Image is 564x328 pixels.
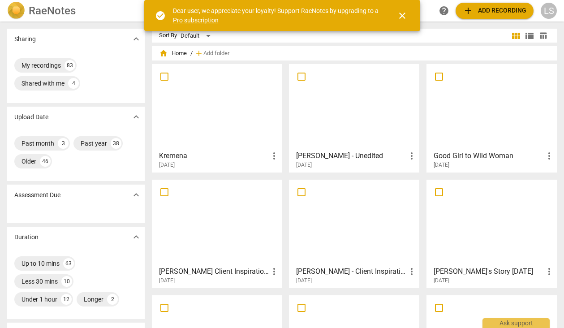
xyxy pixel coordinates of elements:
button: LS [541,3,557,19]
span: add [463,5,474,16]
span: table_chart [539,31,547,40]
h3: Andrea Petrut Client Inspiration - Vocal Video [159,266,269,277]
a: Pro subscription [173,17,219,24]
span: expand_more [131,112,142,122]
a: [PERSON_NAME]'s Story [DATE][DATE] [430,183,554,284]
div: Dear user, we appreciate your loyalty! Support RaeNotes by upgrading to a [173,6,381,25]
a: [PERSON_NAME] - Client Inspiration - v4[DATE] [292,183,416,284]
a: Kremena[DATE] [155,67,279,168]
h3: Lauri's Story 7-7-25 [434,266,544,277]
span: expand_more [131,232,142,242]
div: 2 [107,294,118,305]
span: more_vert [269,266,280,277]
button: Tile view [509,29,523,43]
span: more_vert [406,151,417,161]
span: Home [159,49,187,58]
div: Sort By [159,32,177,39]
div: Less 30 mins [22,277,58,286]
span: more_vert [406,266,417,277]
span: view_list [524,30,535,41]
span: add [194,49,203,58]
button: Show more [129,188,143,202]
div: My recordings [22,61,61,70]
button: Show more [129,110,143,124]
span: expand_more [131,34,142,44]
div: 83 [65,60,75,71]
button: List view [523,29,536,43]
span: home [159,49,168,58]
div: 10 [61,276,72,287]
a: [PERSON_NAME] Client Inspiration - Vocal Video[DATE] [155,183,279,284]
a: [PERSON_NAME] - Unedited[DATE] [292,67,416,168]
span: view_module [511,30,521,41]
button: Upload [456,3,534,19]
span: more_vert [269,151,280,161]
button: Show more [129,32,143,46]
h3: Good Girl to Wild Woman [434,151,544,161]
div: Longer [84,295,103,304]
button: Table view [536,29,550,43]
span: [DATE] [296,277,312,285]
span: [DATE] [434,277,449,285]
h3: Evelyn - Unedited [296,151,406,161]
a: Help [436,3,452,19]
span: more_vert [544,151,555,161]
div: 12 [61,294,72,305]
a: Good Girl to Wild Woman[DATE] [430,67,554,168]
h3: Kremena [159,151,269,161]
span: [DATE] [296,161,312,169]
p: Duration [14,233,39,242]
div: Default [181,29,214,43]
div: Shared with me [22,79,65,88]
span: [DATE] [434,161,449,169]
a: LogoRaeNotes [7,2,143,20]
h2: RaeNotes [29,4,76,17]
span: [DATE] [159,161,175,169]
img: Logo [7,2,25,20]
div: 46 [40,156,51,167]
span: help [439,5,449,16]
span: / [190,50,193,57]
div: Past month [22,139,54,148]
div: 4 [68,78,79,89]
button: Show more [129,230,143,244]
div: 63 [63,258,74,269]
h3: Rose Basson - Client Inspiration - v4 [296,266,406,277]
span: Add recording [463,5,526,16]
span: [DATE] [159,277,175,285]
span: Add folder [203,50,229,57]
div: Past year [81,139,107,148]
p: Assessment Due [14,190,60,200]
span: close [397,10,408,21]
div: Up to 10 mins [22,259,60,268]
div: Ask support [482,318,550,328]
span: more_vert [544,266,555,277]
div: Older [22,157,36,166]
span: check_circle [155,10,166,21]
div: 38 [111,138,121,149]
div: 3 [58,138,69,149]
p: Sharing [14,35,36,44]
p: Upload Date [14,112,48,122]
button: Close [392,5,413,26]
span: expand_more [131,190,142,200]
div: Under 1 hour [22,295,57,304]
